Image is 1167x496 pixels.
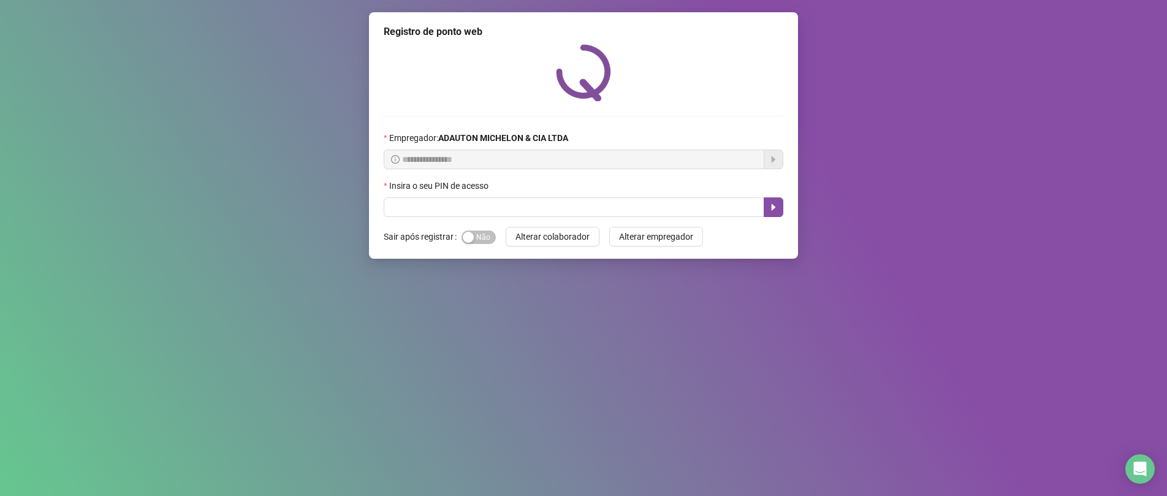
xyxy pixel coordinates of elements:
label: Insira o seu PIN de acesso [384,179,496,193]
button: Alterar empregador [609,227,703,246]
div: Registro de ponto web [384,25,783,39]
span: Alterar empregador [619,230,693,243]
div: Open Intercom Messenger [1125,454,1155,484]
span: Alterar colaborador [515,230,590,243]
span: caret-right [769,202,778,212]
label: Sair após registrar [384,227,462,246]
strong: ADAUTON MICHELON & CIA LTDA [438,133,568,143]
img: QRPoint [556,44,611,101]
button: Alterar colaborador [506,227,599,246]
span: Empregador : [389,131,568,145]
span: info-circle [391,155,400,164]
